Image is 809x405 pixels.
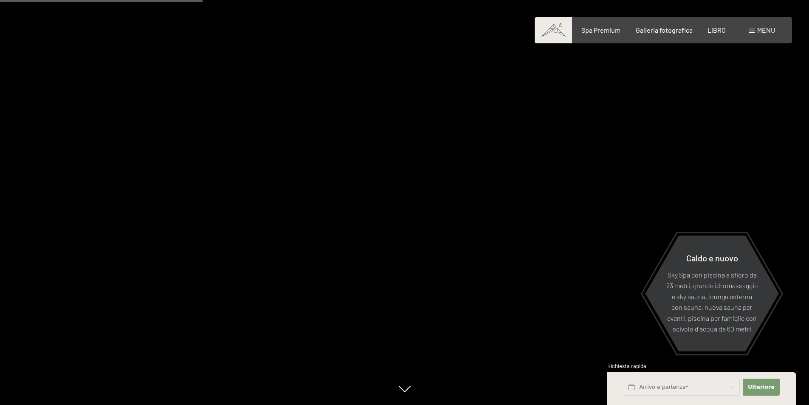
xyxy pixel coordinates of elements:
[581,26,620,34] a: Spa Premium
[708,26,726,34] a: LIBRO
[743,379,779,396] button: Ulteriore
[607,363,646,369] font: Richiesta rapida
[748,384,775,390] font: Ulteriore
[757,26,775,34] font: menu
[636,26,693,34] a: Galleria fotografica
[645,235,779,352] a: Caldo e nuovo Sky Spa con piscina a sfioro da 23 metri, grande idromassaggio e sky sauna, lounge ...
[666,270,758,333] font: Sky Spa con piscina a sfioro da 23 metri, grande idromassaggio e sky sauna, lounge esterna con sa...
[686,252,738,263] font: Caldo e nuovo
